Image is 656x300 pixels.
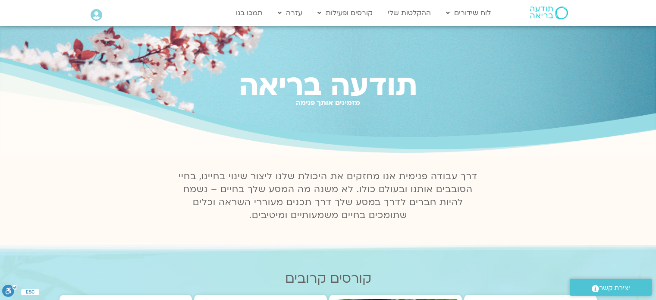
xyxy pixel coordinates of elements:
a: עזרה [273,5,307,21]
a: תמכו בנו [232,5,267,21]
a: לוח שידורים [442,5,495,21]
a: יצירת קשר [570,279,652,296]
a: ההקלטות שלי [383,5,435,21]
span: יצירת קשר [599,282,630,294]
h2: קורסים קרובים [60,271,597,286]
img: תודעה בריאה [530,6,568,19]
p: דרך עבודה פנימית אנו מחזקים את היכולת שלנו ליצור שינוי בחיינו, בחיי הסובבים אותנו ובעולם כולו. לא... [174,170,483,222]
a: קורסים ופעילות [313,5,377,21]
